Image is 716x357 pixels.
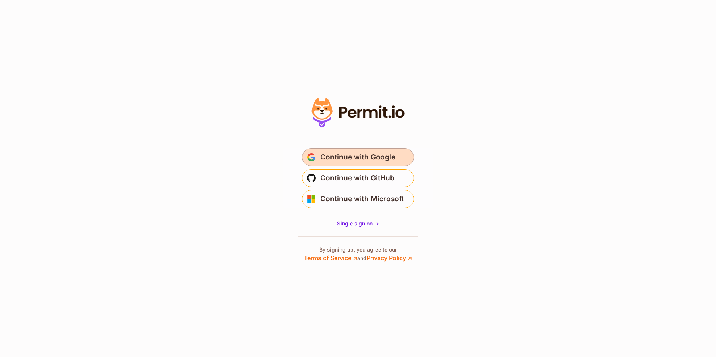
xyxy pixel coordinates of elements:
button: Continue with Microsoft [302,190,414,208]
p: By signing up, you agree to our and [304,246,412,262]
a: Privacy Policy ↗ [367,254,412,262]
span: Continue with Google [320,151,395,163]
span: Continue with Microsoft [320,193,404,205]
span: Continue with GitHub [320,172,395,184]
a: Single sign on -> [337,220,379,227]
button: Continue with Google [302,148,414,166]
button: Continue with GitHub [302,169,414,187]
a: Terms of Service ↗ [304,254,357,262]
